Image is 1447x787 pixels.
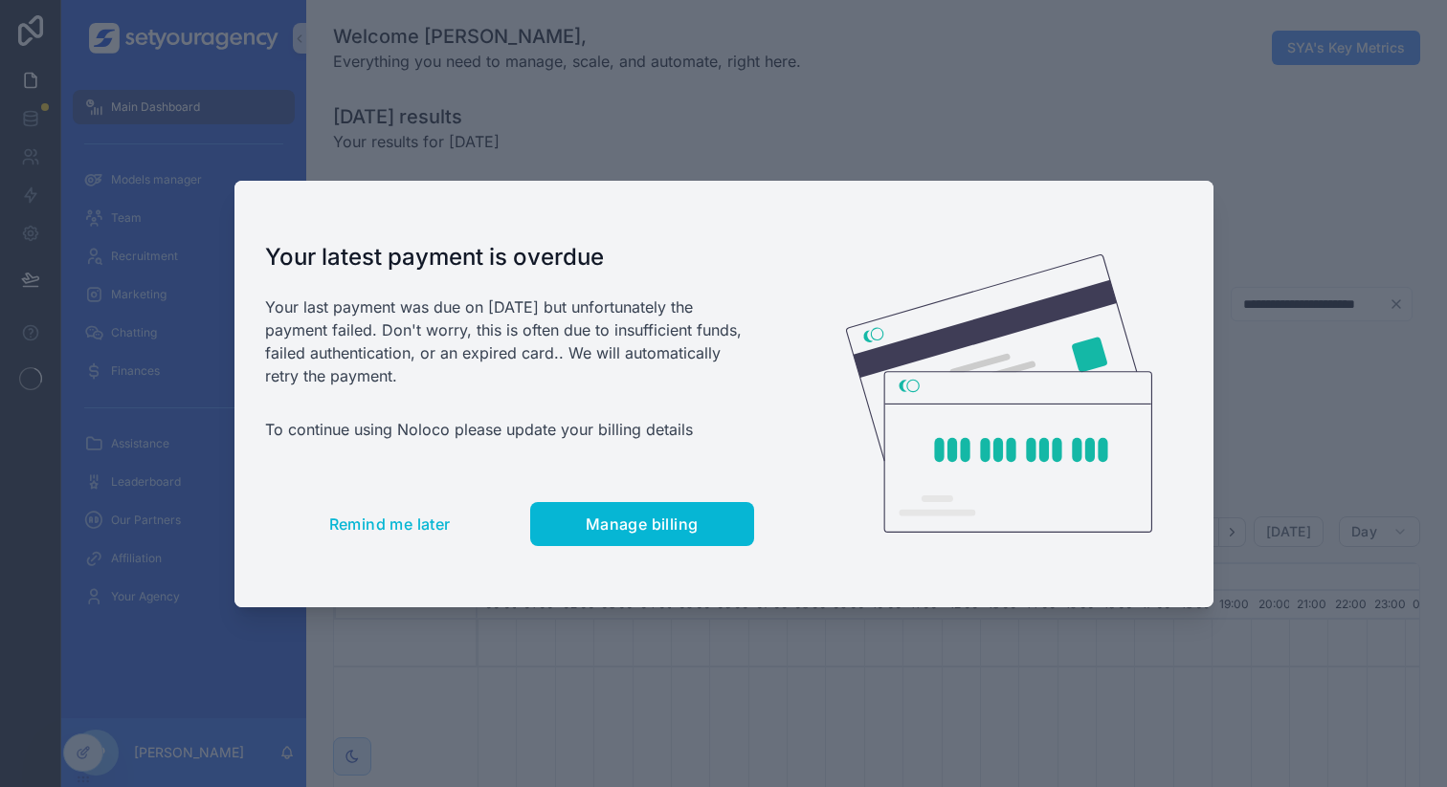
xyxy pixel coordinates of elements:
button: Remind me later [265,502,515,546]
h1: Your latest payment is overdue [265,242,754,273]
p: To continue using Noloco please update your billing details [265,418,754,441]
p: Your last payment was due on [DATE] but unfortunately the payment failed. Don't worry, this is of... [265,295,754,387]
button: Manage billing [530,502,754,546]
span: Manage billing [586,514,699,534]
img: Credit card illustration [846,254,1152,534]
span: Remind me later [329,514,451,534]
